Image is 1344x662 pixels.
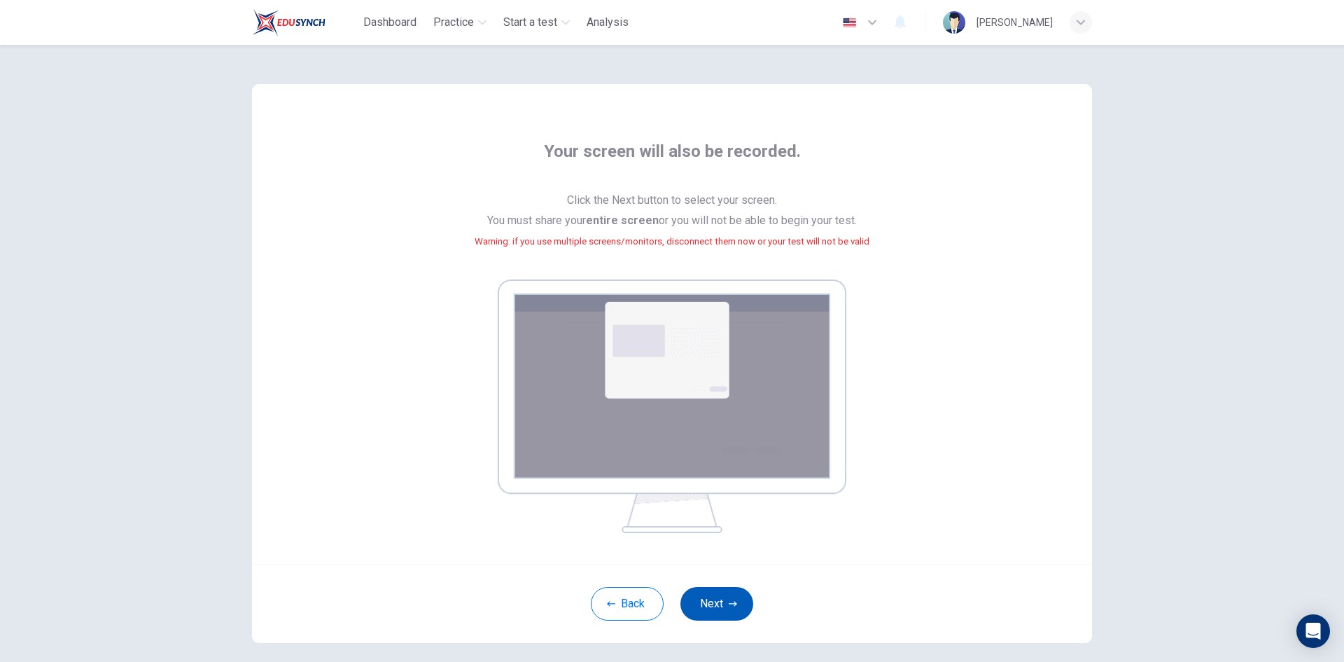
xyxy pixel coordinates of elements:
[252,8,358,36] a: Train Test logo
[591,587,664,621] button: Back
[976,14,1053,31] div: [PERSON_NAME]
[358,10,422,35] button: Dashboard
[943,11,965,34] img: Profile picture
[503,14,557,31] span: Start a test
[1296,614,1330,648] div: Open Intercom Messenger
[680,587,753,621] button: Next
[586,214,659,227] b: entire screen
[475,191,869,268] span: Click the Next button to select your screen. You must share your or you will not be able to begin...
[433,14,474,31] span: Practice
[428,10,492,35] button: Practice
[544,140,801,179] span: Your screen will also be recorded.
[498,10,575,35] button: Start a test
[841,18,858,28] img: en
[475,236,869,247] small: Warning: if you use multiple screens/monitors, disconnect them now or your test will not be valid
[252,8,325,36] img: Train Test logo
[363,14,416,31] span: Dashboard
[581,10,634,35] button: Analysis
[498,280,846,533] img: screen share example
[587,14,629,31] span: Analysis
